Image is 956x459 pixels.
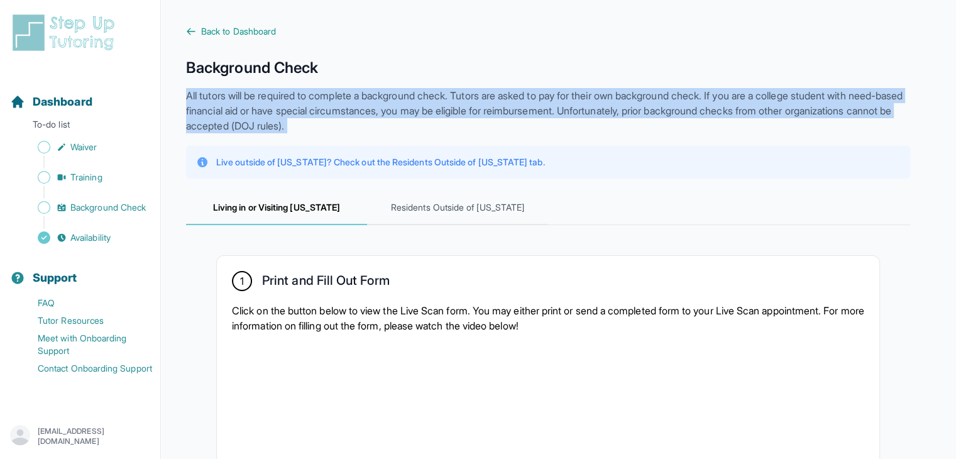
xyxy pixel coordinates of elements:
a: Dashboard [10,93,92,111]
a: Contact Onboarding Support [10,360,160,377]
span: Back to Dashboard [201,25,276,38]
span: Availability [70,231,111,244]
a: Meet with Onboarding Support [10,329,160,360]
span: Background Check [70,201,146,214]
span: Dashboard [33,93,92,111]
a: Back to Dashboard [186,25,910,38]
span: 1 [240,274,244,289]
span: Support [33,269,77,287]
nav: Tabs [186,191,910,225]
p: Click on the button below to view the Live Scan form. You may either print or send a completed fo... [232,303,864,333]
a: Availability [10,229,160,246]
h1: Background Check [186,58,910,78]
p: [EMAIL_ADDRESS][DOMAIN_NAME] [38,426,150,446]
span: Training [70,171,102,184]
span: Living in or Visiting [US_STATE] [186,191,367,225]
a: FAQ [10,294,160,312]
p: All tutors will be required to complete a background check. Tutors are asked to pay for their own... [186,88,910,133]
button: Support [5,249,155,292]
a: Waiver [10,138,160,156]
a: Tutor Resources [10,312,160,329]
button: Dashboard [5,73,155,116]
span: Waiver [70,141,97,153]
a: Training [10,169,160,186]
p: Live outside of [US_STATE]? Check out the Residents Outside of [US_STATE] tab. [216,156,544,169]
span: Residents Outside of [US_STATE] [367,191,548,225]
a: Background Check [10,199,160,216]
h2: Print and Fill Out Form [262,273,390,293]
img: logo [10,13,122,53]
button: [EMAIL_ADDRESS][DOMAIN_NAME] [10,425,150,448]
p: To-do list [5,118,155,136]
